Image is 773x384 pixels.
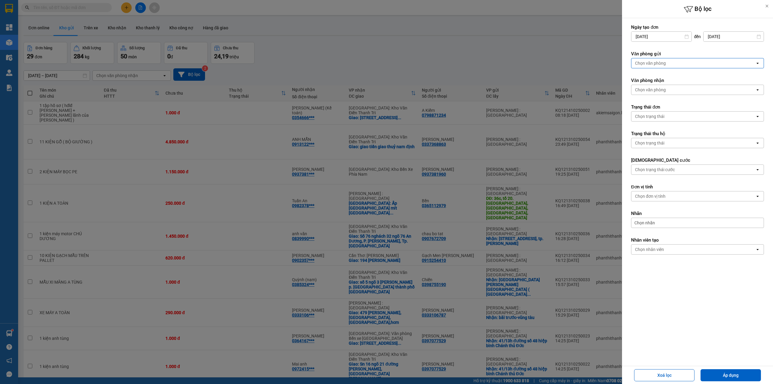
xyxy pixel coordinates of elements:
label: Nhãn [631,210,764,216]
svg: open [755,141,760,145]
label: Đơn vị tính [631,184,764,190]
button: Áp dụng [701,369,761,381]
div: Chọn trạng thái [635,140,664,146]
div: Chọn trạng thái cước [635,167,675,173]
svg: open [755,114,760,119]
input: Select a date. [631,32,691,41]
div: Chọn văn phòng [635,87,666,93]
div: Chọn đơn vị tính [635,193,666,199]
label: [DEMOGRAPHIC_DATA] cước [631,157,764,163]
label: Nhân viên tạo [631,237,764,243]
label: Văn phòng nhận [631,77,764,83]
button: Xoá lọc [634,369,694,381]
input: Select a date. [704,32,764,41]
span: đến [694,34,701,40]
svg: open [755,167,760,172]
div: Chọn trạng thái [635,113,664,119]
svg: open [755,61,760,66]
h6: Bộ lọc [622,5,773,14]
svg: open [755,87,760,92]
label: Trạng thái thu hộ [631,131,764,137]
svg: open [755,247,760,252]
label: Văn phòng gửi [631,51,764,57]
svg: open [755,194,760,199]
label: Trạng thái đơn [631,104,764,110]
span: Chọn nhãn [634,220,655,226]
div: Chọn nhân viên [635,246,664,252]
label: Ngày tạo đơn [631,24,764,30]
div: Chọn văn phòng [635,60,666,66]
